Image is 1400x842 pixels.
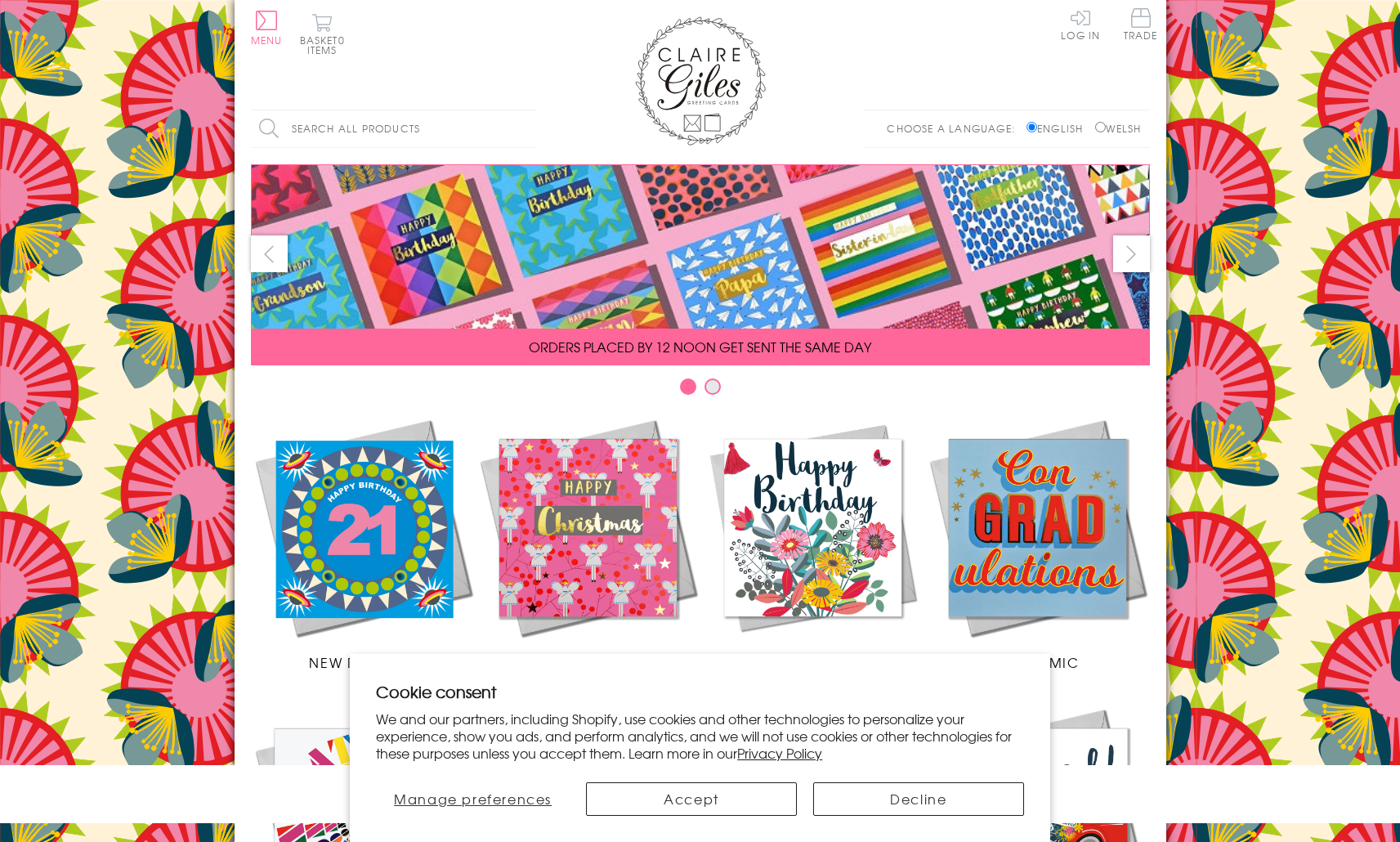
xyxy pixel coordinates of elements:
button: prev [251,235,288,272]
button: next [1113,235,1150,272]
span: 0 items [307,33,345,57]
input: Search all products [251,110,537,147]
button: Menu [251,11,283,45]
a: Christmas [476,415,700,672]
img: Claire Giles Greetings Cards [635,16,766,146]
button: Carousel Page 2 [704,378,721,395]
span: Menu [251,33,283,47]
a: Log In [1061,8,1100,40]
span: Birthdays [773,652,852,672]
button: Carousel Page 1 (Current Slide) [680,378,696,395]
a: Birthdays [700,415,925,672]
input: Welsh [1095,122,1106,132]
a: Academic [925,415,1150,672]
span: Trade [1124,8,1158,40]
a: New Releases [251,415,476,672]
a: Privacy Policy [737,743,822,763]
span: Christmas [546,652,629,672]
button: Accept [586,782,797,816]
label: English [1027,121,1091,136]
a: Trade [1124,8,1158,43]
span: ORDERS PLACED BY 12 NOON GET SENT THE SAME DAY [529,337,871,356]
button: Decline [813,782,1024,816]
span: New Releases [309,652,416,672]
button: Basket0 items [300,13,345,55]
p: We and our partners, including Shopify, use cookies and other technologies to personalize your ex... [376,710,1024,761]
span: Manage preferences [394,789,552,808]
label: Welsh [1095,121,1142,136]
input: Search [521,110,537,147]
button: Manage preferences [376,782,570,816]
input: English [1027,122,1037,132]
h2: Cookie consent [376,680,1024,703]
span: Academic [995,652,1080,672]
div: Carousel Pagination [251,378,1150,403]
p: Choose a language: [887,121,1023,136]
